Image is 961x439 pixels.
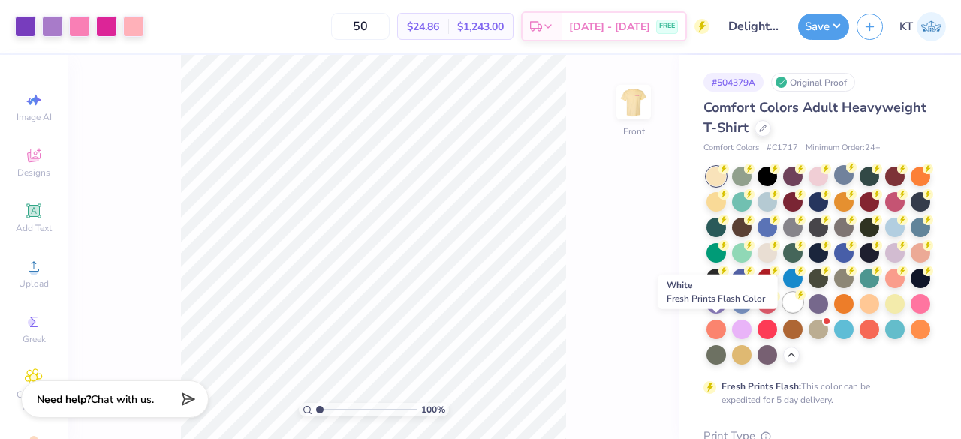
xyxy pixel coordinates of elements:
span: 100 % [421,403,445,416]
div: White [658,275,778,309]
div: # 504379A [703,73,764,92]
span: FREE [659,21,675,32]
button: Save [798,14,849,40]
span: [DATE] - [DATE] [569,19,650,35]
span: $24.86 [407,19,439,35]
span: Clipart & logos [8,389,60,413]
span: Designs [17,167,50,179]
span: Minimum Order: 24 + [806,142,881,155]
input: Untitled Design [717,11,791,41]
span: Chat with us. [91,392,154,407]
img: Front [619,87,649,117]
span: Image AI [17,111,52,123]
span: Upload [19,278,49,290]
span: Add Text [16,222,52,234]
div: Front [623,125,645,138]
strong: Need help? [37,392,91,407]
span: Comfort Colors Adult Heavyweight T-Shirt [703,98,926,137]
div: Original Proof [771,73,855,92]
span: KT [899,18,913,35]
strong: Fresh Prints Flash: [722,380,801,392]
img: Kayleigh Troy [917,12,946,41]
input: – – [331,13,390,40]
div: This color can be expedited for 5 day delivery. [722,380,906,407]
span: $1,243.00 [457,19,504,35]
span: Comfort Colors [703,142,759,155]
a: KT [899,12,946,41]
span: Greek [23,333,46,345]
span: Fresh Prints Flash Color [667,293,765,305]
span: # C1717 [767,142,798,155]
